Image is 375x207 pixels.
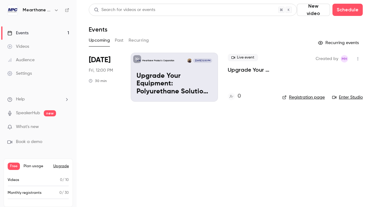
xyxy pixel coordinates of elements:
span: Created by [316,55,338,62]
div: Audience [7,57,35,63]
a: SpeakerHub [16,110,40,116]
button: Upgrade [53,164,69,169]
div: 30 min [89,78,107,83]
div: Videos [7,43,29,50]
span: Live event [228,54,258,61]
div: Settings [7,70,32,77]
span: 0 [60,178,62,182]
span: Help [16,96,25,103]
div: Search for videos or events [94,7,155,13]
button: Recurring [129,36,149,45]
a: 0 [228,92,241,100]
h6: Mearthane Products Corporation [23,7,51,13]
h4: 0 [238,92,241,100]
p: / 30 [59,190,69,196]
span: [DATE] [89,55,111,65]
div: Events [7,30,28,36]
p: Mearthane Products Corporation [142,59,174,62]
h1: Events [89,26,107,33]
button: Past [115,36,124,45]
button: Schedule [332,4,363,16]
li: help-dropdown-opener [7,96,69,103]
a: Upgrade Your Equipment: Polyurethane Solutions for Food & BevMearthane Products CorporationMarlen... [131,53,218,102]
p: / 10 [60,177,69,183]
a: Enter Studio [332,94,363,100]
span: What's new [16,124,39,130]
img: Marlena Hedine [187,58,192,63]
p: Monthly registrants [8,190,42,196]
span: Free [8,163,20,170]
span: Book a demo [16,139,42,145]
span: Fri, 12:00 PM [89,67,113,73]
span: Plan usage [24,164,50,169]
p: Upgrade Your Equipment: Polyurethane Solutions for Food & [PERSON_NAME] [137,72,212,96]
span: 0 [59,191,62,195]
button: Recurring events [315,38,363,48]
div: Oct 10 Fri, 12:00 PM (America/Chicago) [89,53,121,102]
span: new [44,110,56,116]
span: [DATE] 12:00 PM [193,58,212,63]
span: MH [342,55,347,62]
button: New video [297,4,330,16]
button: Upcoming [89,36,110,45]
a: Registration page [282,94,325,100]
iframe: Noticeable Trigger [62,124,69,130]
span: Marlena Hedine [341,55,348,62]
img: Mearthane Products Corporation [8,5,17,15]
a: Upgrade Your Equipment: Polyurethane Solutions for Food & [PERSON_NAME] [228,66,272,73]
p: Videos [8,177,19,183]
